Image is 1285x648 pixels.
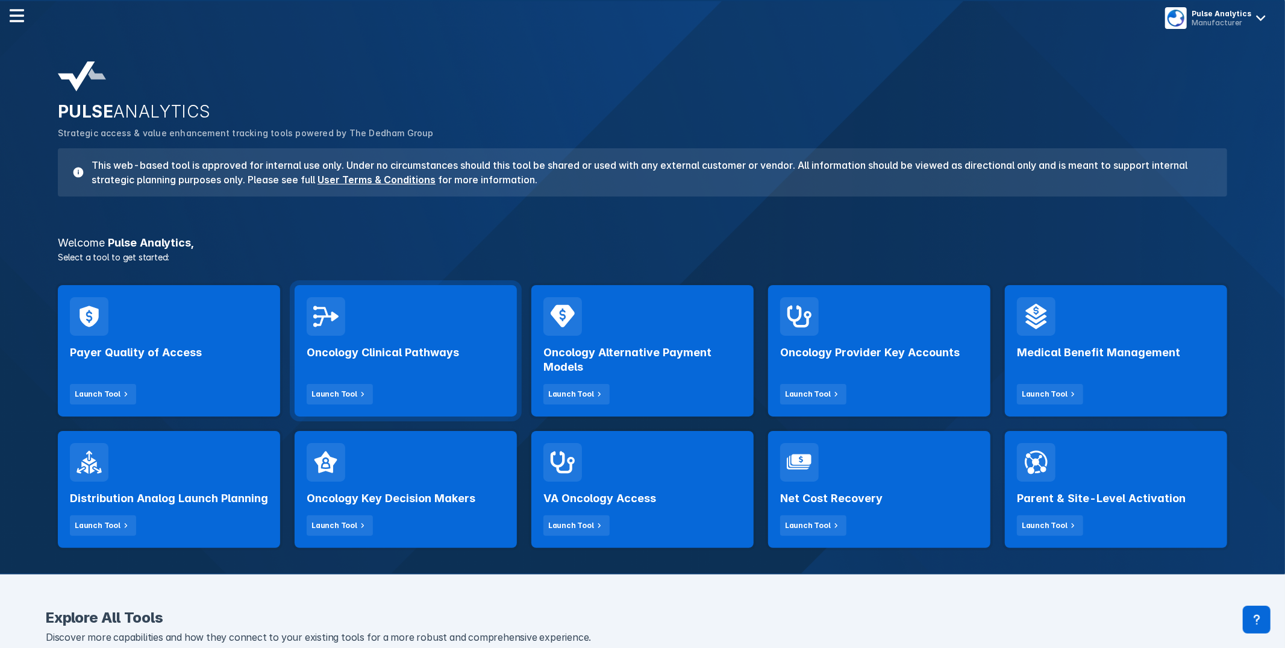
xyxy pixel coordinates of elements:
h2: Explore All Tools [46,611,1239,625]
p: Select a tool to get started: [51,251,1234,263]
img: menu button [1168,10,1184,27]
button: Launch Tool [1017,515,1083,536]
h3: Pulse Analytics , [51,237,1234,248]
span: ANALYTICS [113,101,211,122]
div: Launch Tool [1022,520,1068,531]
h2: Distribution Analog Launch Planning [70,491,268,506]
button: Launch Tool [780,384,846,404]
button: Launch Tool [543,515,610,536]
span: Welcome [58,236,105,249]
h2: Oncology Key Decision Makers [307,491,475,506]
button: Launch Tool [543,384,610,404]
div: Launch Tool [1022,389,1068,400]
div: Launch Tool [548,520,594,531]
div: Launch Tool [311,389,357,400]
div: Launch Tool [311,520,357,531]
img: menu--horizontal.svg [10,8,24,23]
a: Oncology Key Decision MakersLaunch Tool [295,431,517,548]
h2: Net Cost Recovery [780,491,883,506]
h2: Oncology Provider Key Accounts [780,345,960,360]
a: Distribution Analog Launch PlanningLaunch Tool [58,431,280,548]
button: Launch Tool [780,515,846,536]
img: pulse-analytics-logo [58,61,106,92]
div: Launch Tool [75,389,120,400]
button: Launch Tool [307,384,373,404]
h2: Oncology Clinical Pathways [307,345,459,360]
h2: Payer Quality of Access [70,345,202,360]
button: Launch Tool [70,384,136,404]
button: Launch Tool [1017,384,1083,404]
div: Launch Tool [548,389,594,400]
a: Oncology Provider Key AccountsLaunch Tool [768,285,990,417]
h2: VA Oncology Access [543,491,656,506]
a: Payer Quality of AccessLaunch Tool [58,285,280,417]
h2: Medical Benefit Management [1017,345,1180,360]
div: Manufacturer [1192,18,1251,27]
h2: PULSE [58,101,1227,122]
button: Launch Tool [307,515,373,536]
div: Contact Support [1243,606,1271,634]
a: Oncology Alternative Payment ModelsLaunch Tool [531,285,754,417]
div: Launch Tool [75,520,120,531]
a: Parent & Site-Level ActivationLaunch Tool [1005,431,1227,548]
h2: Oncology Alternative Payment Models [543,345,742,374]
p: Strategic access & value enhancement tracking tools powered by The Dedham Group [58,127,1227,140]
a: Oncology Clinical PathwaysLaunch Tool [295,285,517,417]
h2: Parent & Site-Level Activation [1017,491,1186,506]
p: Discover more capabilities and how they connect to your existing tools for a more robust and comp... [46,630,1239,646]
a: User Terms & Conditions [317,174,436,186]
div: Launch Tool [785,520,831,531]
a: Net Cost RecoveryLaunch Tool [768,431,990,548]
a: VA Oncology AccessLaunch Tool [531,431,754,548]
a: Medical Benefit ManagementLaunch Tool [1005,285,1227,417]
h3: This web-based tool is approved for internal use only. Under no circumstances should this tool be... [84,158,1213,187]
button: Launch Tool [70,515,136,536]
div: Launch Tool [785,389,831,400]
div: Pulse Analytics [1192,9,1251,18]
